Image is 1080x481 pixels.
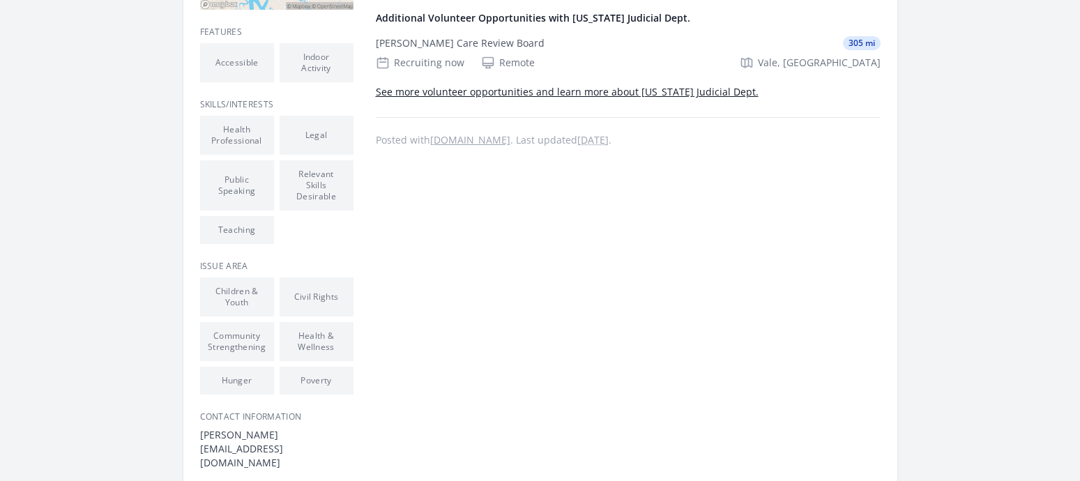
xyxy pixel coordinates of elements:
[481,56,535,70] div: Remote
[200,216,274,244] li: Teaching
[200,322,274,361] li: Community Strengthening
[200,277,274,316] li: Children & Youth
[370,25,886,81] a: [PERSON_NAME] Care Review Board 305 mi Recruiting now Remote Vale, [GEOGRAPHIC_DATA]
[280,116,353,155] li: Legal
[200,261,353,272] h3: Issue area
[376,36,545,50] div: [PERSON_NAME] Care Review Board
[280,160,353,211] li: Relevant Skills Desirable
[200,26,353,38] h3: Features
[577,133,609,146] abbr: Thu, May 15, 2025 7:34 PM
[376,135,881,146] p: Posted with . Last updated .
[280,367,353,395] li: Poverty
[758,56,881,70] span: Vale, [GEOGRAPHIC_DATA]
[200,428,353,442] dt: [PERSON_NAME]
[843,36,881,50] span: 305 mi
[280,322,353,361] li: Health & Wellness
[200,442,353,470] dd: [EMAIL_ADDRESS][DOMAIN_NAME]
[376,56,464,70] div: Recruiting now
[280,43,353,82] li: Indoor Activity
[280,277,353,316] li: Civil Rights
[200,99,353,110] h3: Skills/Interests
[376,85,759,98] a: See more volunteer opportunities and learn more about [US_STATE] Judicial Dept.
[200,160,274,211] li: Public Speaking
[200,116,274,155] li: Health Professional
[200,367,274,395] li: Hunger
[430,133,510,146] a: [DOMAIN_NAME]
[200,411,353,422] h3: Contact Information
[376,11,881,25] h4: Additional Volunteer Opportunities with [US_STATE] Judicial Dept.
[200,43,274,82] li: Accessible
